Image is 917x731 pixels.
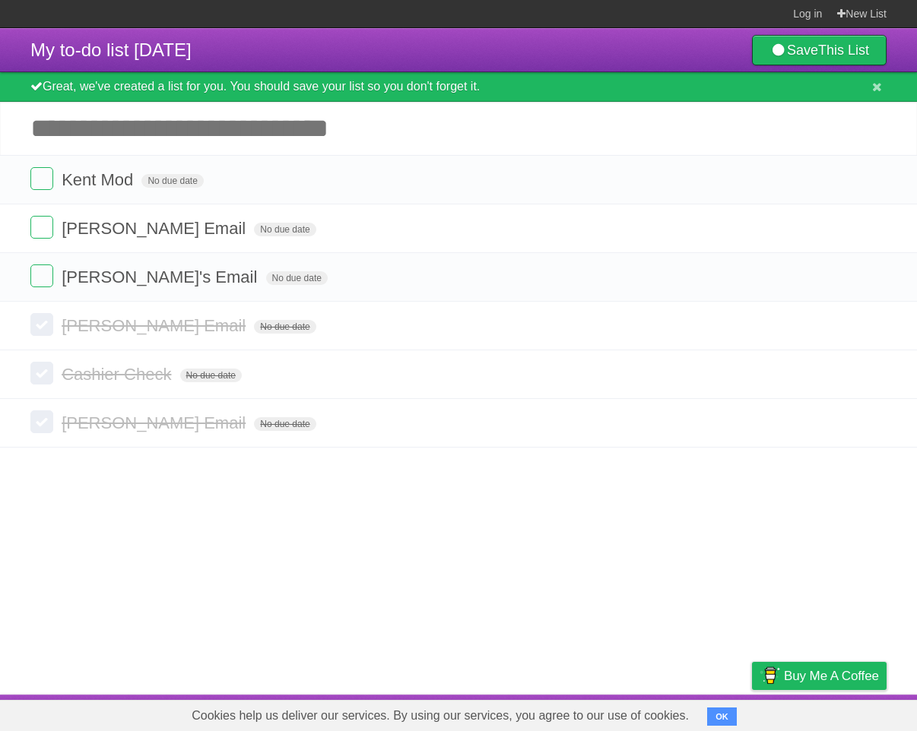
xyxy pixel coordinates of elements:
label: Done [30,216,53,239]
a: Privacy [732,698,772,727]
a: SaveThis List [752,35,887,65]
img: Buy me a coffee [760,663,780,688]
span: No due date [266,271,328,285]
span: No due date [254,223,316,236]
b: This List [818,43,869,58]
span: Kent Mod [62,170,137,189]
a: Buy me a coffee [752,662,887,690]
a: Terms [681,698,714,727]
label: Done [30,313,53,336]
button: OK [707,707,737,726]
span: [PERSON_NAME] Email [62,219,249,238]
label: Done [30,264,53,287]
label: Done [30,410,53,433]
a: Developers [600,698,662,727]
label: Done [30,362,53,384]
a: About [550,698,582,727]
span: [PERSON_NAME]'s Email [62,267,261,286]
span: No due date [254,320,316,334]
span: Cookies help us deliver our services. By using our services, you agree to our use of cookies. [176,701,704,731]
span: No due date [141,174,203,188]
a: Suggest a feature [791,698,887,727]
span: Buy me a coffee [784,663,879,689]
span: [PERSON_NAME] Email [62,413,249,432]
span: [PERSON_NAME] Email [62,316,249,335]
span: My to-do list [DATE] [30,40,192,60]
label: Done [30,167,53,190]
span: No due date [180,369,242,382]
span: Cashier Check [62,365,175,384]
span: No due date [254,417,316,431]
